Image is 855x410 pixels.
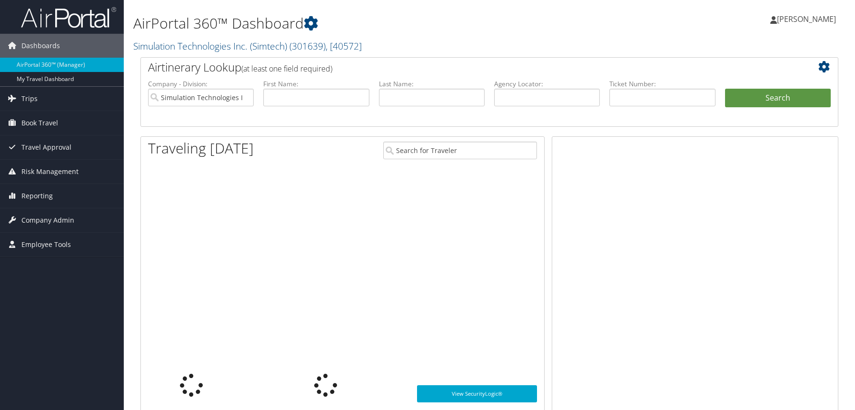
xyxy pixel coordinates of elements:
[770,5,845,33] a: [PERSON_NAME]
[21,233,71,256] span: Employee Tools
[21,184,53,208] span: Reporting
[148,79,254,89] label: Company - Division:
[148,138,254,158] h1: Traveling [DATE]
[21,208,74,232] span: Company Admin
[133,40,362,52] a: Simulation Technologies Inc. (Simtech)
[133,13,608,33] h1: AirPortal 360™ Dashboard
[777,14,836,24] span: [PERSON_NAME]
[21,34,60,58] span: Dashboards
[494,79,600,89] label: Agency Locator:
[609,79,715,89] label: Ticket Number:
[21,160,79,184] span: Risk Management
[289,40,326,52] span: ( 301639 )
[725,89,831,108] button: Search
[379,79,485,89] label: Last Name:
[326,40,362,52] span: , [ 40572 ]
[21,111,58,135] span: Book Travel
[417,385,537,402] a: View SecurityLogic®
[263,79,369,89] label: First Name:
[21,135,71,159] span: Travel Approval
[21,87,38,111] span: Trips
[21,6,116,29] img: airportal-logo.png
[148,59,773,75] h2: Airtinerary Lookup
[241,63,332,74] span: (at least one field required)
[383,142,537,159] input: Search for Traveler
